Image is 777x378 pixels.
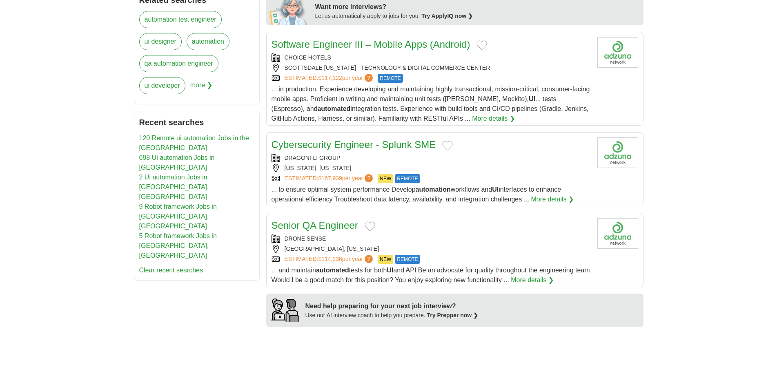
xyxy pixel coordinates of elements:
[139,55,218,72] a: qa automation engineer
[511,275,554,285] a: More details ❯
[421,13,473,19] a: Try ApplyIQ now ❯
[187,33,229,50] a: automation
[285,74,375,83] a: ESTIMATED:$117,122per year?
[139,116,254,128] h2: Recent searches
[531,195,574,204] a: More details ❯
[318,175,342,181] span: $167,939
[272,267,590,283] span: ... and maintain tests for both and API Be an advocate for quality throughout the engineering tea...
[365,74,373,82] span: ?
[387,267,393,274] strong: UI
[305,301,479,311] div: Need help preparing for your next job interview?
[378,255,393,264] span: NEW
[272,234,591,243] div: DRONE SENSE
[272,186,561,203] span: ... to ensure optimal system performance Develop workflows and interfaces to enhance operational ...
[472,114,515,124] a: More details ❯
[378,174,393,183] span: NEW
[272,64,591,72] div: SCOTTSDALE [US_STATE] - TECHNOLOGY & DIGITAL COMMERCE CENTER
[139,203,217,230] a: 9 Robot framework Jobs in [GEOGRAPHIC_DATA], [GEOGRAPHIC_DATA]
[139,11,222,28] a: automation test engineer
[272,53,591,62] div: CHOICE HOTELS
[427,312,479,318] a: Try Prepper now ❯
[305,311,479,320] div: Use our AI interview coach to help you prepare.
[315,12,639,20] div: Let us automatically apply to jobs for you.
[272,154,591,162] div: DRAGONFLI GROUP
[272,164,591,172] div: [US_STATE], [US_STATE]
[442,141,453,150] button: Add to favorite jobs
[365,174,373,182] span: ?
[529,95,535,102] strong: UI
[597,218,638,249] img: Company logo
[285,174,375,183] a: ESTIMATED:$167,939per year?
[139,33,182,50] a: ui designer
[316,267,349,274] strong: automated
[272,220,358,231] a: Senior QA Engineer
[416,186,451,193] strong: automation
[378,74,403,83] span: REMOTE
[492,186,499,193] strong: UI
[272,245,591,253] div: [GEOGRAPHIC_DATA], [US_STATE]
[318,256,342,262] span: $114,238
[139,135,249,151] a: 120 Remote ui automation Jobs in the [GEOGRAPHIC_DATA]
[272,86,590,122] span: ... in production. Experience developing and maintaining highly transactional, mission-critical, ...
[318,75,342,81] span: $117,122
[365,221,375,231] button: Add to favorite jobs
[597,37,638,68] img: Company logo
[395,255,420,264] span: REMOTE
[190,77,212,99] span: more ❯
[139,267,203,274] a: Clear recent searches
[272,139,436,150] a: Cybersecurity Engineer - Splunk SME
[365,255,373,263] span: ?
[272,39,470,50] a: Software Engineer III – Mobile Apps (Android)
[315,2,639,12] div: Want more interviews?
[139,77,185,94] a: ui developer
[139,174,209,200] a: 2 Ui automation Jobs in [GEOGRAPHIC_DATA], [GEOGRAPHIC_DATA]
[476,40,487,50] button: Add to favorite jobs
[285,255,375,264] a: ESTIMATED:$114,238per year?
[317,105,350,112] strong: automated
[139,232,217,259] a: 5 Robot framework Jobs in [GEOGRAPHIC_DATA], [GEOGRAPHIC_DATA]
[395,174,420,183] span: REMOTE
[139,154,215,171] a: 698 Ui automation Jobs in [GEOGRAPHIC_DATA]
[597,137,638,168] img: Company logo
